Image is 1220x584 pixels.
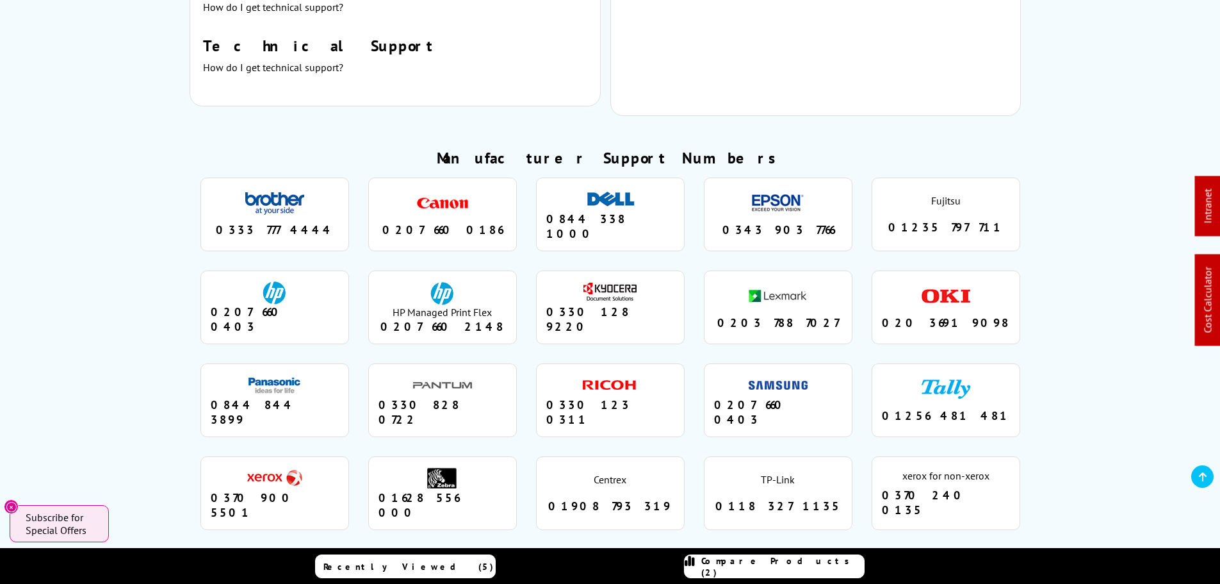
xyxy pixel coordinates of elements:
span: Subscribe for Special Offers [26,511,96,537]
a: Recently Viewed (5) [315,555,496,578]
a: Compare Products (2) [684,555,865,578]
span: HP Managed Print Flex [393,306,492,319]
div: samsung [749,374,808,397]
div: pantum [413,374,472,397]
div: 0370 240 0135 [882,488,1010,517]
span: Recently Viewed (5) [323,561,494,572]
div: ricoh [581,374,640,397]
div: oki [916,285,975,308]
div: 01628 556 000 [378,490,507,520]
div: 0330 128 9220 [546,305,674,334]
div: kyocera [581,281,640,305]
div: 01235 797 711 [882,220,1010,235]
div: 01256 481 481 [882,408,1010,423]
a: Cost Calculator [1201,267,1214,333]
button: Close [4,499,19,514]
div: 0844 338 1000 [546,212,674,241]
div: 0207 660 0403 [211,305,339,334]
div: 0207 660 0186 [378,222,507,237]
div: tally [916,378,975,401]
div: hp [245,281,304,305]
div: 0330 828 0722 [378,397,507,427]
div: 0118 327 1135 [714,499,842,513]
div: Fujitsu [931,194,961,207]
h2: Manufacturer Support Numbers [190,148,1030,168]
a: How do I get technical support? [203,1,343,13]
div: lexmark [749,285,808,308]
div: 0207 660 0403 [714,397,842,427]
div: xerox [245,467,304,490]
a: How do I get technical support? [203,61,343,74]
div: 0333 777 4444 [211,222,339,237]
div: 0844 844 3899 [211,397,339,427]
div: 0343 903 7766 [714,222,842,237]
h3: Technical Support [203,36,587,56]
div: brother [245,192,304,215]
div: 0370 900 5501 [211,490,339,520]
div: TP-Link [761,473,795,486]
div: zebra [413,467,472,490]
div: panasonic [245,374,304,397]
div: xerox for non-xerox [902,469,989,482]
div: 0203 788 7027 [714,315,842,330]
div: epson [749,192,808,215]
a: Intranet [1201,189,1214,224]
div: canon [413,192,472,215]
div: 0330 123 0311 [546,397,674,427]
div: 020 3691 9098 [882,315,1010,330]
div: 0207 660 2148 [378,319,507,334]
div: Centrex [594,473,626,486]
div: dell [581,188,640,212]
span: Compare Products (2) [701,555,864,578]
div: 01908 793 319 [546,499,674,513]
